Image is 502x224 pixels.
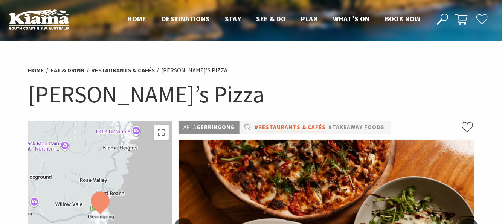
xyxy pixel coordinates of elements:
h1: [PERSON_NAME]’s Pizza [28,79,474,110]
span: What’s On [333,14,370,23]
button: Toggle fullscreen view [154,125,169,140]
li: [PERSON_NAME]’s Pizza [162,66,228,75]
span: Home [127,14,146,23]
span: Plan [301,14,318,23]
span: Stay [225,14,241,23]
a: Home [28,66,44,74]
a: #Takeaway Foods [328,123,385,132]
span: Destinations [162,14,210,23]
a: Restaurants & Cafés [92,66,155,74]
span: Area [183,123,197,131]
nav: Main Menu [120,13,428,26]
a: #Restaurants & Cafés [255,123,326,132]
span: See & Do [256,14,286,23]
a: Eat & Drink [51,66,85,74]
p: Gerringong [179,121,240,134]
span: Book now [385,14,421,23]
img: Kiama Logo [9,9,69,30]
